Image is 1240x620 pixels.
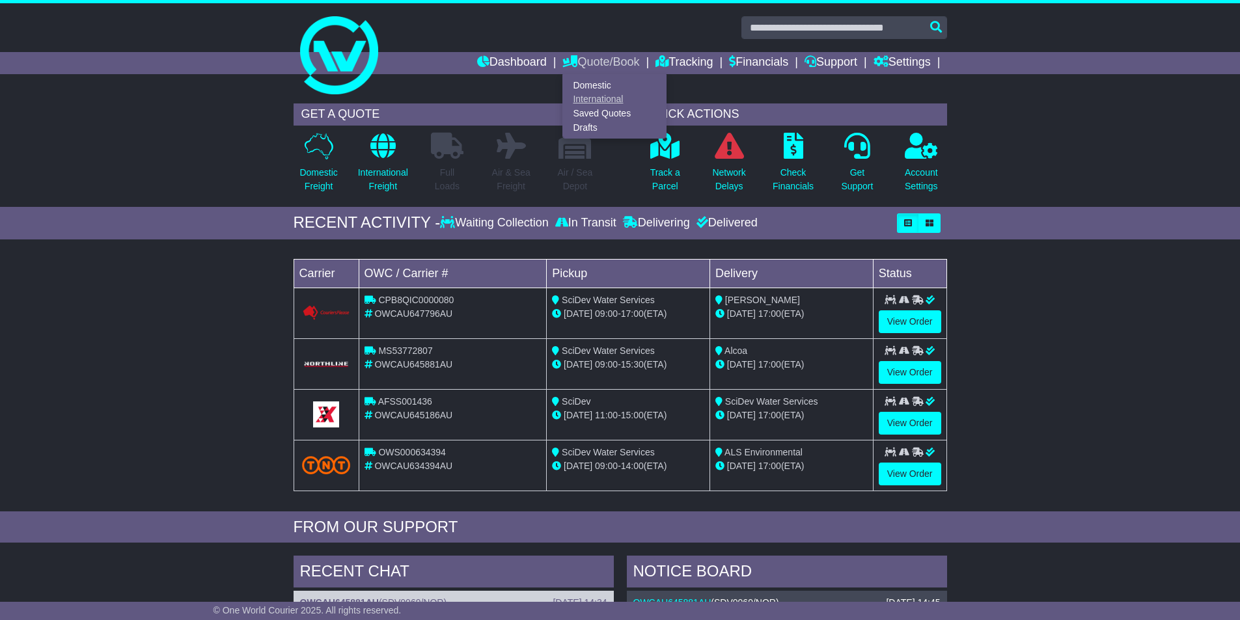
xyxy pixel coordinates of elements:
p: Track a Parcel [650,166,680,193]
div: QUICK ACTIONS [640,103,947,126]
img: TNT_Domestic.png [302,456,351,474]
div: FROM OUR SUPPORT [294,518,947,537]
td: OWC / Carrier # [359,259,547,288]
span: [DATE] [727,359,756,370]
span: Alcoa [724,345,747,356]
p: Get Support [841,166,873,193]
span: [DATE] [564,359,592,370]
span: SciDev Water Services [562,345,655,356]
span: [DATE] [727,308,756,319]
p: Account Settings [905,166,938,193]
span: 11:00 [595,410,618,420]
span: OWCAU645881AU [374,359,452,370]
a: GetSupport [840,132,874,200]
span: 17:00 [621,308,644,319]
span: 17:00 [758,359,781,370]
a: Financials [729,52,788,74]
span: OWCAU647796AU [374,308,452,319]
div: Delivering [620,216,693,230]
div: Waiting Collection [440,216,551,230]
a: Track aParcel [650,132,681,200]
a: OWCAU645881AU [633,597,711,608]
span: 17:00 [758,410,781,420]
a: CheckFinancials [772,132,814,200]
span: 17:00 [758,461,781,471]
a: DomesticFreight [299,132,338,200]
span: [DATE] [564,461,592,471]
div: (ETA) [715,409,868,422]
div: ( ) [300,597,607,608]
a: Quote/Book [562,52,639,74]
a: Domestic [563,78,666,92]
td: Pickup [547,259,710,288]
div: (ETA) [715,307,868,321]
span: CPB8QIC0000080 [378,295,454,305]
span: SciDev Water Services [725,396,818,407]
span: 17:00 [758,308,781,319]
p: Domestic Freight [299,166,337,193]
img: GetCarrierServiceLogo [313,401,339,427]
span: SciDev [562,396,590,407]
div: (ETA) [715,459,868,473]
a: Saved Quotes [563,107,666,121]
div: RECENT ACTIVITY - [294,213,441,232]
div: - (ETA) [552,307,704,321]
a: AccountSettings [904,132,939,200]
div: NOTICE BOARD [627,556,947,591]
div: GET A QUOTE [294,103,601,126]
span: SDV0069/NOR [714,597,776,608]
span: ALS Environmental [724,447,803,457]
div: [DATE] 14:34 [553,597,607,608]
div: Quote/Book [562,74,667,139]
a: Settings [874,52,931,74]
span: © One World Courier 2025. All rights reserved. [214,605,402,615]
span: SciDev Water Services [562,295,655,305]
span: [DATE] [564,308,592,319]
span: [DATE] [727,410,756,420]
a: NetworkDelays [711,132,746,200]
a: OWCAU645881AU [300,597,379,608]
div: - (ETA) [552,358,704,371]
div: (ETA) [715,358,868,371]
span: OWCAU645186AU [374,410,452,420]
p: Network Delays [712,166,745,193]
a: Drafts [563,120,666,135]
div: RECENT CHAT [294,556,614,591]
p: Air & Sea Freight [492,166,530,193]
td: Carrier [294,259,359,288]
span: [PERSON_NAME] [725,295,800,305]
span: 15:00 [621,410,644,420]
span: [DATE] [727,461,756,471]
div: Delivered [693,216,758,230]
img: GetCarrierServiceLogo [302,360,351,368]
span: 09:00 [595,359,618,370]
img: GetCarrierServiceLogo [302,305,351,321]
a: Dashboard [477,52,547,74]
p: Air / Sea Depot [558,166,593,193]
span: SDV0069/NOR [382,597,444,608]
a: View Order [879,412,941,435]
span: 14:00 [621,461,644,471]
span: AFSS001436 [378,396,432,407]
p: Check Financials [773,166,814,193]
span: 09:00 [595,461,618,471]
div: In Transit [552,216,620,230]
td: Delivery [710,259,873,288]
div: - (ETA) [552,459,704,473]
span: OWCAU634394AU [374,461,452,471]
p: International Freight [358,166,408,193]
a: Support [805,52,857,74]
a: View Order [879,463,941,485]
div: [DATE] 14:45 [886,597,940,608]
span: 09:00 [595,308,618,319]
a: View Order [879,361,941,384]
span: MS53772807 [378,345,432,356]
span: SciDev Water Services [562,447,655,457]
a: View Order [879,310,941,333]
span: 15:30 [621,359,644,370]
span: [DATE] [564,410,592,420]
div: - (ETA) [552,409,704,422]
a: International [563,92,666,107]
p: Full Loads [431,166,463,193]
a: Tracking [655,52,713,74]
